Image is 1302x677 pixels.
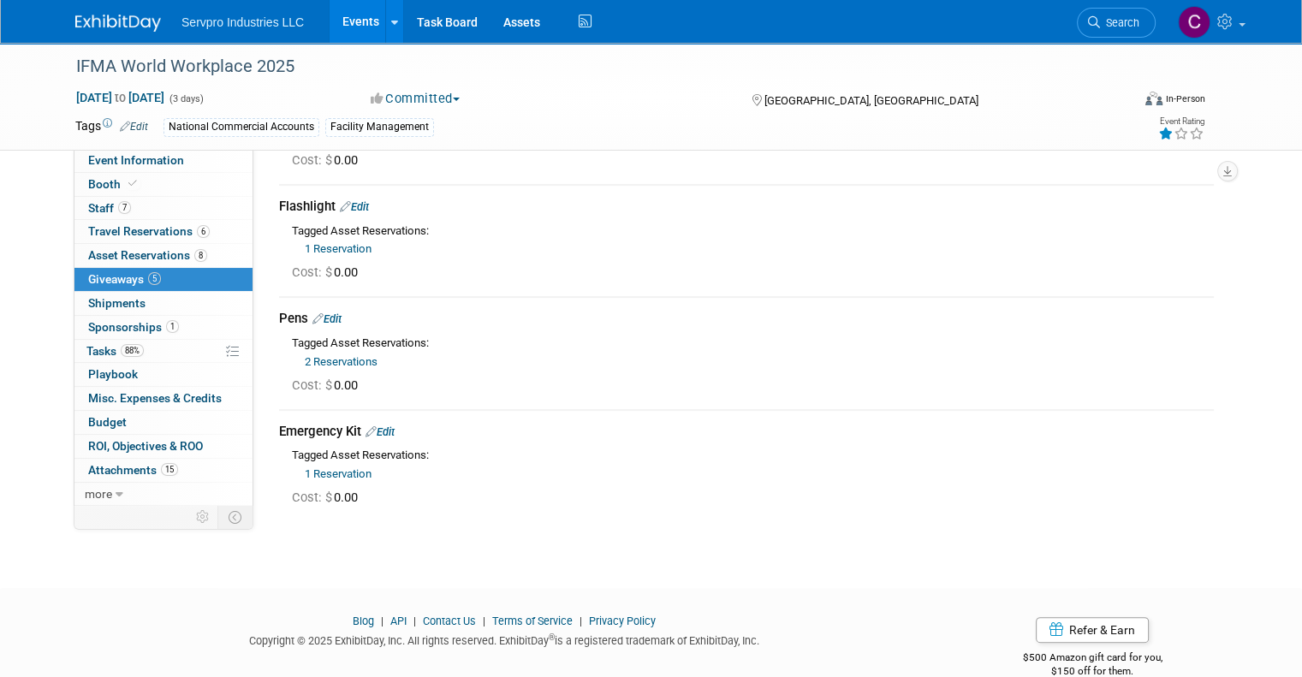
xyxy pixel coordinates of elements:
span: Servpro Industries LLC [181,15,304,29]
a: Blog [353,615,374,627]
i: Booth reservation complete [128,179,137,188]
span: 8 [194,249,207,262]
a: more [74,483,253,506]
a: Budget [74,411,253,434]
sup: ® [549,632,555,642]
div: Facility Management [325,118,434,136]
span: | [377,615,388,627]
span: Misc. Expenses & Credits [88,391,222,405]
a: Contact Us [423,615,476,627]
a: Playbook [74,363,253,386]
div: Flashlight [279,198,1214,216]
span: (3 days) [168,93,204,104]
td: Tags [75,117,148,137]
button: Committed [365,90,467,108]
a: Edit [312,312,342,325]
span: 0.00 [292,377,365,393]
div: Tagged Asset Reservations: [292,448,1214,464]
img: Format-Inperson.png [1145,92,1162,105]
a: Shipments [74,292,253,315]
div: Event Format [1038,89,1205,115]
a: Travel Reservations6 [74,220,253,243]
a: 1 Reservation [305,467,372,480]
span: Cost: $ [292,490,334,505]
a: 2 Reservations [305,355,378,368]
td: Personalize Event Tab Strip [188,506,218,528]
a: Attachments15 [74,459,253,482]
a: Staff7 [74,197,253,220]
a: Privacy Policy [589,615,656,627]
div: Emergency Kit [279,423,1214,441]
div: IFMA World Workplace 2025 [70,51,1109,82]
a: Misc. Expenses & Credits [74,387,253,410]
span: 15 [161,463,178,476]
span: to [112,91,128,104]
span: [DATE] [DATE] [75,90,165,105]
span: Cost: $ [292,377,334,393]
span: Playbook [88,367,138,381]
div: Tagged Asset Reservations: [292,336,1214,352]
a: Giveaways5 [74,268,253,291]
a: Tasks88% [74,340,253,363]
a: Booth [74,173,253,196]
a: Asset Reservations8 [74,244,253,267]
a: Event Information [74,149,253,172]
span: | [575,615,586,627]
div: National Commercial Accounts [163,118,319,136]
span: Sponsorships [88,320,179,334]
span: Asset Reservations [88,248,207,262]
span: 0.00 [292,490,365,505]
a: 1 Reservation [305,242,372,255]
a: API [390,615,407,627]
span: 0.00 [292,264,365,280]
div: Copyright © 2025 ExhibitDay, Inc. All rights reserved. ExhibitDay is a registered trademark of Ex... [75,629,932,649]
a: ROI, Objectives & ROO [74,435,253,458]
span: Event Information [88,153,184,167]
span: Travel Reservations [88,224,210,238]
span: Tasks [86,344,144,358]
span: [GEOGRAPHIC_DATA], [GEOGRAPHIC_DATA] [764,94,978,107]
span: Cost: $ [292,152,334,168]
span: Staff [88,201,131,215]
span: 88% [121,344,144,357]
a: Sponsorships1 [74,316,253,339]
a: Edit [340,200,369,213]
span: | [409,615,420,627]
a: Terms of Service [492,615,573,627]
div: Event Rating [1158,117,1204,126]
a: Refer & Earn [1036,617,1149,643]
a: Edit [366,425,395,438]
span: 6 [197,225,210,238]
span: ROI, Objectives & ROO [88,439,203,453]
div: Pens [279,310,1214,328]
span: more [85,487,112,501]
td: Toggle Event Tabs [218,506,253,528]
span: Giveaways [88,272,161,286]
span: Shipments [88,296,146,310]
img: ExhibitDay [75,15,161,32]
img: Chris Chassagneux [1178,6,1210,39]
span: Cost: $ [292,264,334,280]
span: Budget [88,415,127,429]
span: 0.00 [292,152,365,168]
span: 1 [166,320,179,333]
span: Attachments [88,463,178,477]
span: 7 [118,201,131,214]
span: Search [1100,16,1139,29]
a: Edit [120,121,148,133]
span: Booth [88,177,140,191]
a: Search [1077,8,1156,38]
div: In-Person [1165,92,1205,105]
span: | [479,615,490,627]
span: 5 [148,272,161,285]
div: Tagged Asset Reservations: [292,223,1214,240]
